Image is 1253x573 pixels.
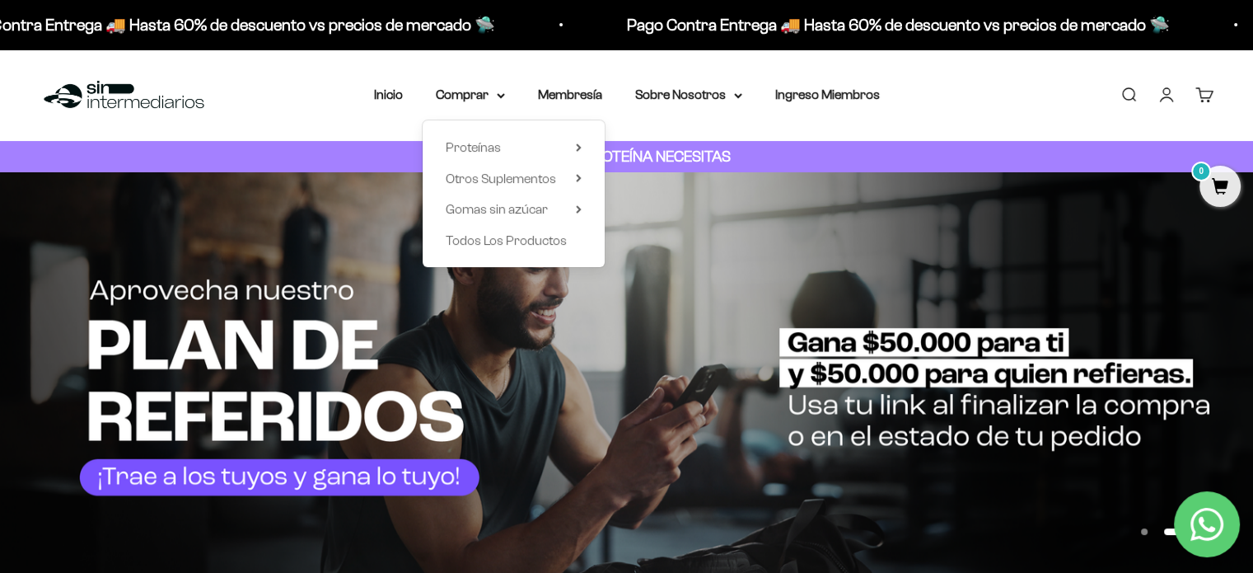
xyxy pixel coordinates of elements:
a: Todos Los Productos [446,230,582,251]
summary: Proteínas [446,137,582,158]
a: 0 [1199,179,1241,197]
summary: Sobre Nosotros [635,84,742,106]
span: Gomas sin azúcar [446,202,548,216]
summary: Gomas sin azúcar [446,199,582,220]
span: Proteínas [446,140,501,154]
mark: 0 [1191,162,1211,181]
strong: CUANTA PROTEÍNA NECESITAS [522,148,731,165]
span: Todos Los Productos [446,233,567,247]
a: Inicio [374,87,403,101]
a: Membresía [538,87,602,101]
span: Otros Suplementos [446,171,556,186]
p: Pago Contra Entrega 🚚 Hasta 60% de descuento vs precios de mercado 🛸 [625,12,1168,38]
summary: Otros Suplementos [446,168,582,190]
a: Ingreso Miembros [775,87,880,101]
summary: Comprar [436,84,505,106]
